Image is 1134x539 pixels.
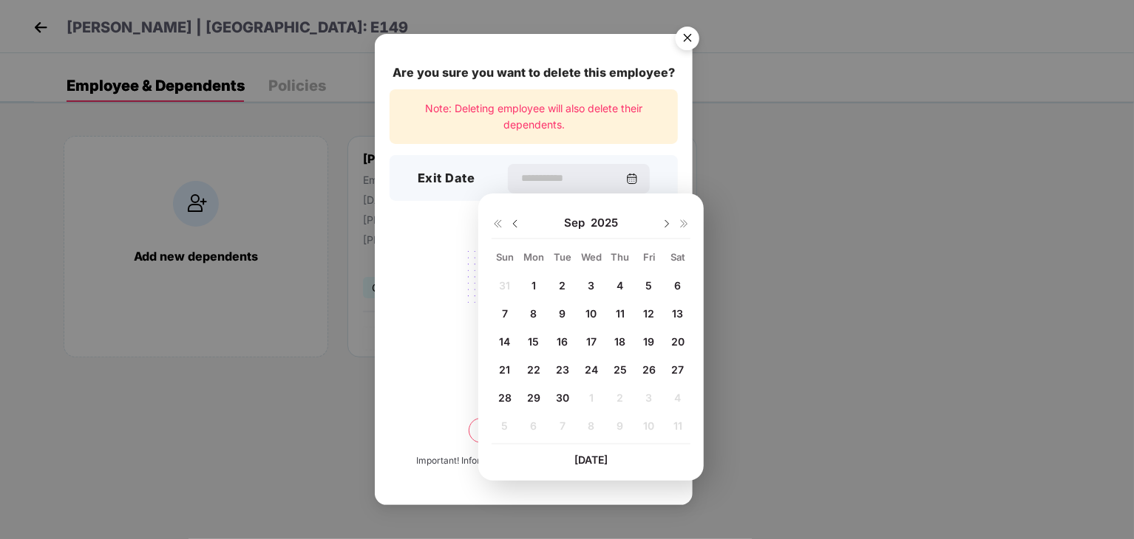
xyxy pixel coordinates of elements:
[679,218,690,230] img: svg+xml;base64,PHN2ZyB4bWxucz0iaHR0cDovL3d3dy53My5vcmcvMjAwMC9zdmciIHdpZHRoPSIxNiIgaGVpZ2h0PSIxNi...
[498,391,512,404] span: 28
[574,453,608,466] span: [DATE]
[557,335,568,348] span: 16
[502,307,508,320] span: 7
[667,20,708,61] img: svg+xml;base64,PHN2ZyB4bWxucz0iaHR0cDovL3d3dy53My5vcmcvMjAwMC9zdmciIHdpZHRoPSI1NiIgaGVpZ2h0PSI1Ni...
[578,250,604,264] div: Wed
[661,218,673,230] img: svg+xml;base64,PHN2ZyBpZD0iRHJvcGRvd24tMzJ4MzIiIHhtbG5zPSJodHRwOi8vd3d3LnczLm9yZy8yMDAwL3N2ZyIgd2...
[530,307,537,320] span: 8
[556,363,569,376] span: 23
[642,363,656,376] span: 26
[499,335,510,348] span: 14
[614,363,627,376] span: 25
[492,250,517,264] div: Sun
[418,169,475,188] h3: Exit Date
[671,335,685,348] span: 20
[416,454,651,468] div: Important! Information once deleted, can’t be recovered.
[559,279,566,292] span: 2
[588,279,594,292] span: 3
[527,391,540,404] span: 29
[585,363,598,376] span: 24
[671,363,684,376] span: 27
[591,216,618,230] span: 2025
[469,418,599,443] button: Delete permanently
[665,250,690,264] div: Sat
[616,307,625,320] span: 11
[586,335,597,348] span: 17
[549,250,575,264] div: Tue
[645,279,652,292] span: 5
[528,335,539,348] span: 15
[636,250,662,264] div: Fri
[643,307,654,320] span: 12
[527,363,540,376] span: 22
[564,216,591,230] span: Sep
[585,307,597,320] span: 10
[643,335,654,348] span: 19
[672,307,683,320] span: 13
[617,279,623,292] span: 4
[520,250,546,264] div: Mon
[556,391,569,404] span: 30
[626,173,638,185] img: svg+xml;base64,PHN2ZyBpZD0iQ2FsZW5kYXItMzJ4MzIiIHhtbG5zPSJodHRwOi8vd3d3LnczLm9yZy8yMDAwL3N2ZyIgd2...
[390,63,678,82] div: Are you sure you want to delete this employee?
[674,279,681,292] span: 6
[499,363,510,376] span: 21
[509,218,521,230] img: svg+xml;base64,PHN2ZyBpZD0iRHJvcGRvd24tMzJ4MzIiIHhtbG5zPSJodHRwOi8vd3d3LnczLm9yZy8yMDAwL3N2ZyIgd2...
[614,335,625,348] span: 18
[492,218,503,230] img: svg+xml;base64,PHN2ZyB4bWxucz0iaHR0cDovL3d3dy53My5vcmcvMjAwMC9zdmciIHdpZHRoPSIxNiIgaGVpZ2h0PSIxNi...
[532,279,536,292] span: 1
[451,242,617,357] img: svg+xml;base64,PHN2ZyB4bWxucz0iaHR0cDovL3d3dy53My5vcmcvMjAwMC9zdmciIHdpZHRoPSIyMjQiIGhlaWdodD0iMT...
[667,20,707,60] button: Close
[607,250,633,264] div: Thu
[390,89,678,145] div: Note: Deleting employee will also delete their dependents.
[559,307,566,320] span: 9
